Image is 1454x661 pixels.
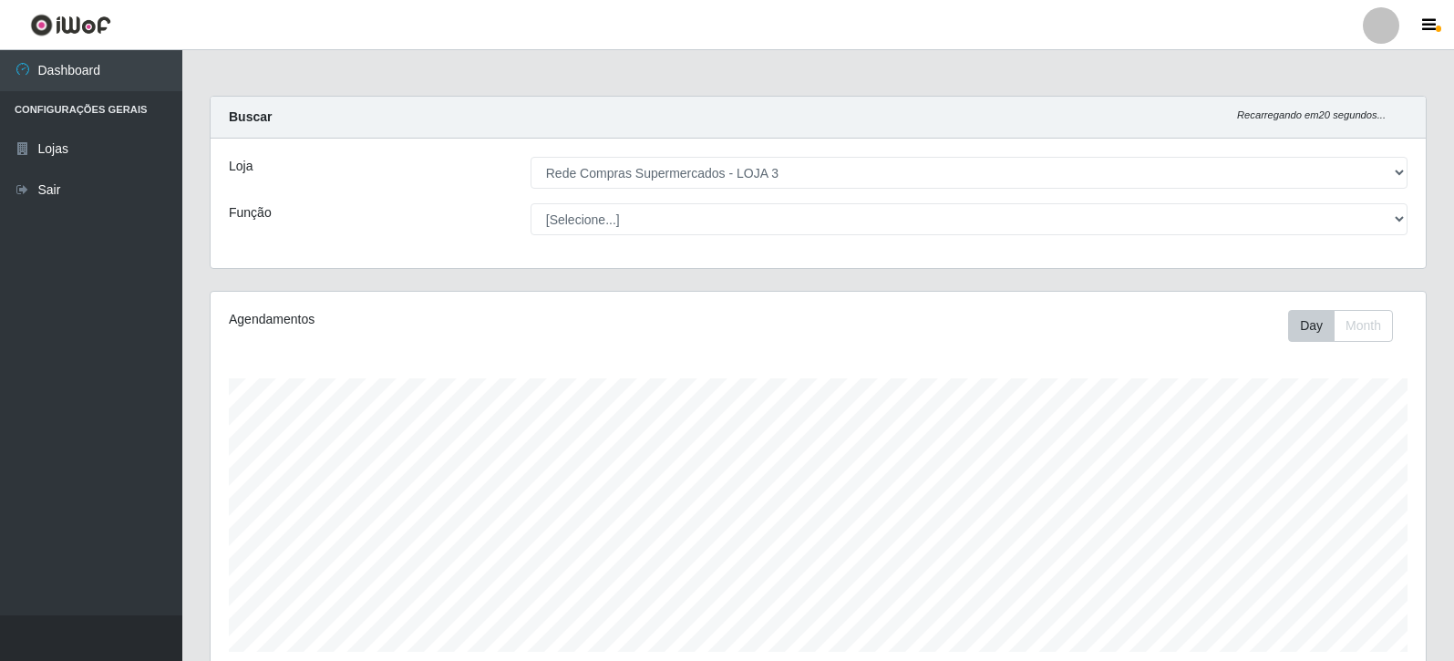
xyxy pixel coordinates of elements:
[1288,310,1335,342] button: Day
[229,109,272,124] strong: Buscar
[229,310,704,329] div: Agendamentos
[1288,310,1393,342] div: First group
[229,157,253,176] label: Loja
[1334,310,1393,342] button: Month
[1237,109,1386,120] i: Recarregando em 20 segundos...
[1288,310,1408,342] div: Toolbar with button groups
[229,203,272,222] label: Função
[30,14,111,36] img: CoreUI Logo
